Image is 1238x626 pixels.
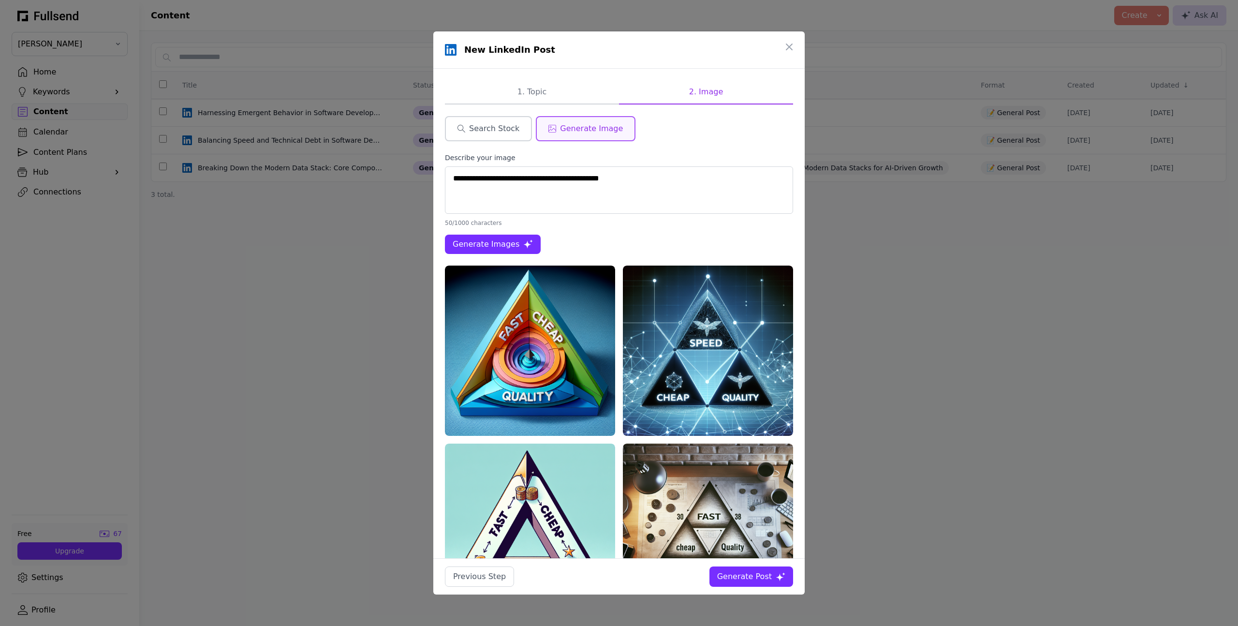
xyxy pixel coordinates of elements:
[445,566,514,587] button: Previous Step
[453,571,506,582] div: Previous Step
[717,571,772,582] div: Generate Post
[453,238,519,250] span: Generate Images
[469,123,519,134] span: Search Stock
[623,444,793,614] img: AI generated image: iterative development, fast cheap quality triangle...
[709,566,793,587] button: Generate Post
[445,116,532,141] button: Search Stock
[623,266,793,436] img: AI generated image: iterative development, fast cheap quality triangle...
[445,153,793,163] label: Describe your image
[445,80,619,104] button: 1. Topic
[445,219,793,227] div: 50/1000 characters
[445,444,615,614] img: AI generated image: iterative development, fast cheap quality triangle...
[560,123,623,134] span: Generate Image
[445,266,615,436] img: AI generated image: iterative development, fast cheap quality triangle...
[464,43,555,57] h1: New LinkedIn Post
[445,235,541,254] button: Generate Images
[619,80,793,104] button: 2. Image
[536,116,635,141] button: Generate Image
